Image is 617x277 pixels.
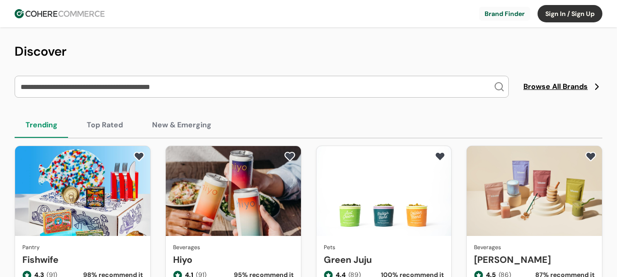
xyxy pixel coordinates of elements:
[141,112,222,138] button: New & Emerging
[324,253,444,267] a: Green Juju
[22,253,143,267] a: Fishwife
[15,9,105,18] img: Cohere Logo
[583,150,598,163] button: add to favorite
[132,150,147,163] button: add to favorite
[173,253,294,267] a: Hiyo
[523,81,602,92] a: Browse All Brands
[432,150,448,163] button: add to favorite
[474,253,595,267] a: [PERSON_NAME]
[15,43,67,60] span: Discover
[282,150,297,163] button: add to favorite
[76,112,134,138] button: Top Rated
[15,112,69,138] button: Trending
[538,5,602,22] button: Sign In / Sign Up
[523,81,588,92] span: Browse All Brands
